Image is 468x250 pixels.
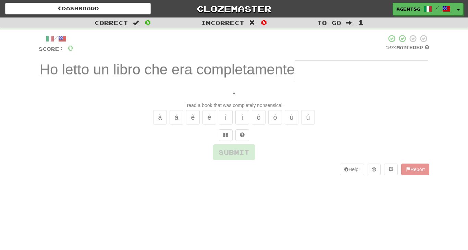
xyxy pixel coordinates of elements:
a: Dashboard [5,3,151,14]
a: Agent86 / [393,3,454,15]
button: Help! [340,164,364,175]
span: Correct [95,19,128,26]
div: I read a book that was completely nonsensical. [39,102,429,109]
button: í [235,110,249,124]
span: 1 [358,18,364,26]
span: 50 % [386,45,396,50]
button: è [186,110,200,124]
span: . [232,81,236,97]
span: : [346,20,354,26]
span: Agent86 [396,6,420,12]
button: Report [401,164,429,175]
button: Submit [213,144,255,160]
span: 0 [67,44,73,52]
span: / [435,5,439,10]
span: To go [317,19,341,26]
div: Mastered [386,45,429,51]
span: : [133,20,140,26]
button: é [202,110,216,124]
div: / [39,34,73,43]
button: ì [219,110,233,124]
a: Clozemaster [161,3,307,15]
span: 0 [261,18,267,26]
span: 0 [145,18,151,26]
button: á [170,110,183,124]
button: ú [301,110,315,124]
span: : [249,20,257,26]
button: Switch sentence to multiple choice alt+p [219,129,233,141]
button: ó [268,110,282,124]
button: ù [285,110,298,124]
button: ò [252,110,266,124]
span: Ho letto un libro che era completamente [40,61,295,78]
span: Incorrect [201,19,244,26]
button: à [153,110,167,124]
button: Round history (alt+y) [368,164,381,175]
span: Score: [39,46,63,52]
button: Single letter hint - you only get 1 per sentence and score half the points! alt+h [235,129,249,141]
